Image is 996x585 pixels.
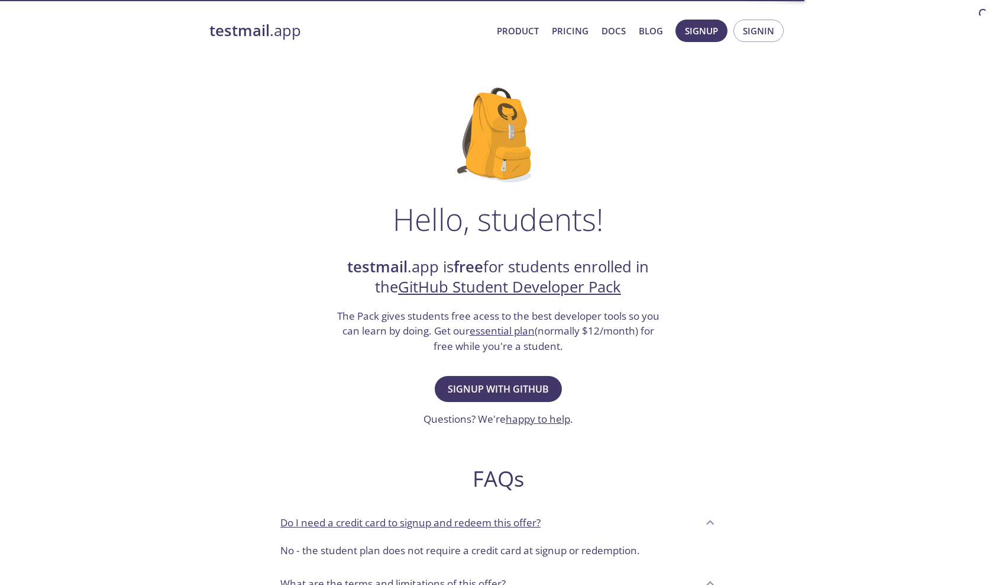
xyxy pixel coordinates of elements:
div: Do I need a credit card to signup and redeem this offer? [271,538,725,568]
h2: FAQs [271,465,725,492]
div: Do I need a credit card to signup and redeem this offer? [271,506,725,538]
a: Product [497,23,539,38]
h3: Questions? We're . [423,412,573,427]
span: Signup [685,23,718,38]
strong: free [454,256,483,277]
h1: Hello, students! [393,201,603,237]
a: Pricing [552,23,588,38]
a: essential plan [470,324,535,337]
button: Signup [675,20,727,42]
strong: testmail [209,20,270,41]
button: Signup with GitHub [435,376,562,402]
img: github-student-backpack.png [457,88,539,182]
h2: .app is for students enrolled in the [335,257,661,298]
a: happy to help [506,412,570,426]
a: GitHub Student Developer Pack [398,277,621,297]
strong: testmail [347,256,408,277]
a: Docs [602,23,626,38]
a: testmail.app [209,21,487,41]
span: Signup with GitHub [448,381,549,397]
p: No - the student plan does not require a credit card at signup or redemption. [280,543,716,558]
a: Blog [639,23,663,38]
span: Signin [743,23,774,38]
button: Signin [733,20,784,42]
h3: The Pack gives students free acess to the best developer tools so you can learn by doing. Get our... [335,308,661,354]
p: Do I need a credit card to signup and redeem this offer? [280,515,541,531]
